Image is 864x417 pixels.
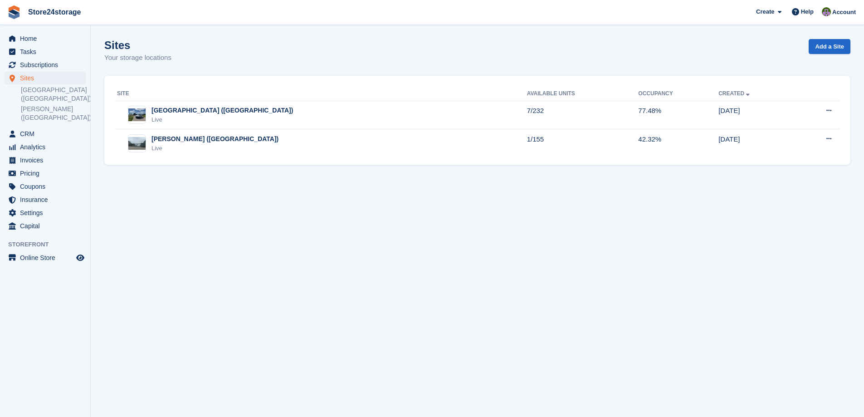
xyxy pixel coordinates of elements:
a: menu [5,45,86,58]
a: Preview store [75,252,86,263]
span: Storefront [8,240,90,249]
span: Coupons [20,180,74,193]
span: Tasks [20,45,74,58]
a: menu [5,59,86,71]
a: menu [5,167,86,180]
span: Home [20,32,74,45]
a: menu [5,251,86,264]
th: Site [115,87,527,101]
img: Image of Manston Airport (Kent) site [128,108,146,122]
a: Add a Site [809,39,850,54]
td: 1/155 [527,129,639,157]
a: menu [5,141,86,153]
span: Create [756,7,774,16]
a: menu [5,206,86,219]
th: Available Units [527,87,639,101]
img: stora-icon-8386f47178a22dfd0bd8f6a31ec36ba5ce8667c1dd55bd0f319d3a0aa187defe.svg [7,5,21,19]
a: menu [5,128,86,140]
img: Jane Welch [822,7,831,16]
a: Created [718,90,752,97]
div: Live [151,115,293,124]
span: Insurance [20,193,74,206]
td: [DATE] [718,101,795,129]
a: menu [5,220,86,232]
span: Invoices [20,154,74,167]
a: [PERSON_NAME] ([GEOGRAPHIC_DATA]) [21,105,86,122]
h1: Sites [104,39,171,51]
span: Capital [20,220,74,232]
span: Subscriptions [20,59,74,71]
span: Pricing [20,167,74,180]
div: Live [151,144,278,153]
span: Analytics [20,141,74,153]
a: menu [5,193,86,206]
span: Sites [20,72,74,84]
span: Online Store [20,251,74,264]
a: Store24storage [24,5,85,20]
p: Your storage locations [104,53,171,63]
a: menu [5,32,86,45]
div: [GEOGRAPHIC_DATA] ([GEOGRAPHIC_DATA]) [151,106,293,115]
span: Account [832,8,856,17]
span: Settings [20,206,74,219]
td: [DATE] [718,129,795,157]
a: menu [5,180,86,193]
img: Image of Warley Brentwood (Essex) site [128,137,146,150]
td: 77.48% [638,101,718,129]
div: [PERSON_NAME] ([GEOGRAPHIC_DATA]) [151,134,278,144]
span: CRM [20,128,74,140]
th: Occupancy [638,87,718,101]
span: Help [801,7,814,16]
a: menu [5,72,86,84]
td: 42.32% [638,129,718,157]
td: 7/232 [527,101,639,129]
a: [GEOGRAPHIC_DATA] ([GEOGRAPHIC_DATA]) [21,86,86,103]
a: menu [5,154,86,167]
